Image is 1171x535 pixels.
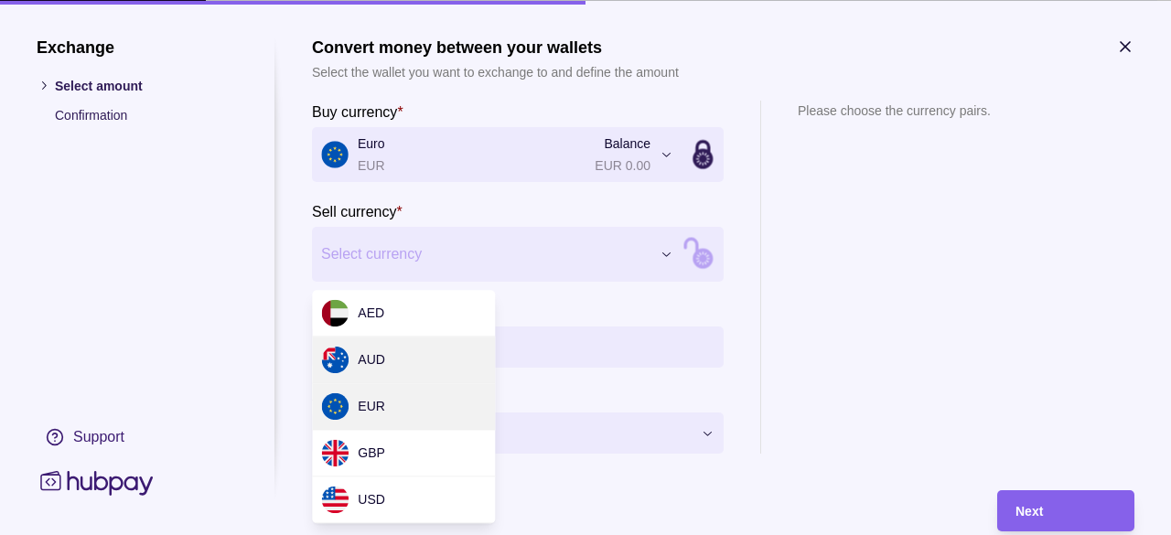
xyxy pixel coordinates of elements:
[358,305,384,320] span: AED
[358,352,385,367] span: AUD
[321,486,349,513] img: us
[358,399,385,413] span: EUR
[321,299,349,326] img: ae
[321,392,349,420] img: eu
[321,439,349,466] img: gb
[358,492,385,507] span: USD
[321,346,349,373] img: au
[358,445,385,460] span: GBP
